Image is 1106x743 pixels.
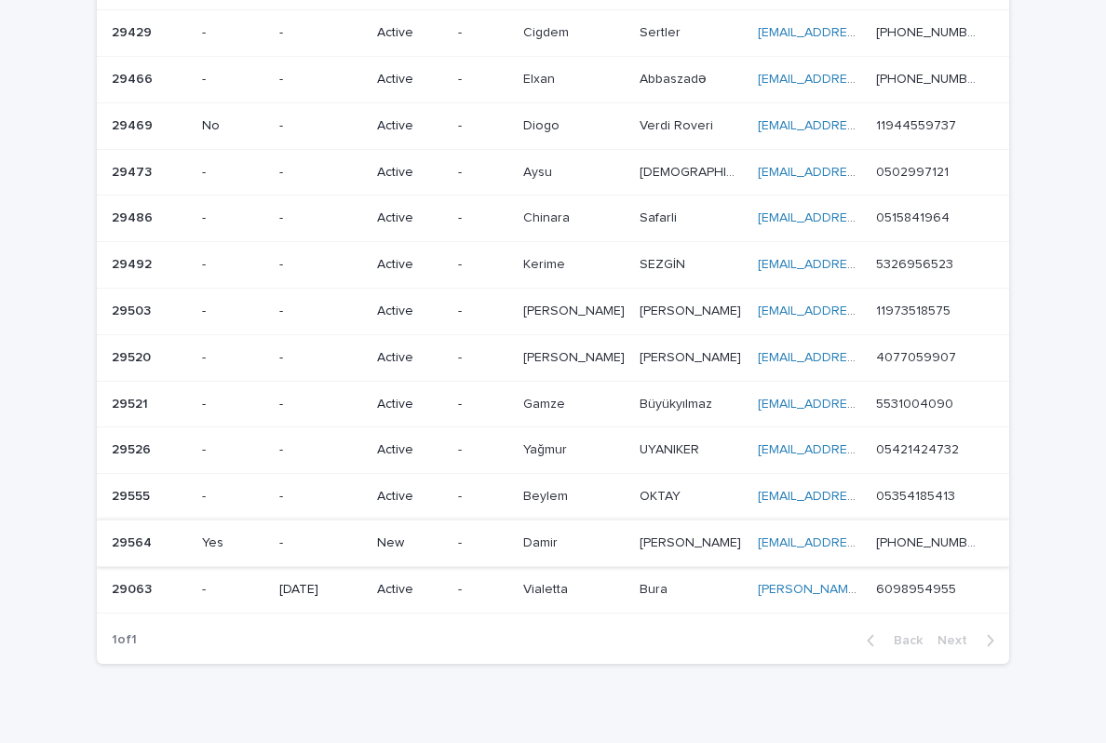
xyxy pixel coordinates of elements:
p: Diogo [523,115,563,134]
p: Active [377,210,443,226]
p: - [202,304,264,319]
p: Sertler [640,21,684,41]
p: 29503 [112,300,155,319]
p: Büyükyılmaz [640,393,716,412]
p: [PERSON_NAME] [640,300,745,319]
a: [EMAIL_ADDRESS][DOMAIN_NAME] [758,536,968,549]
p: - [279,165,362,181]
p: [PHONE_NUMBER] [876,21,983,41]
tr: 2942929429 --Active-CigdemCigdem SertlerSertler [EMAIL_ADDRESS][DOMAIN_NAME] [PHONE_NUMBER][PHONE... [97,10,1009,57]
p: - [202,442,264,458]
a: [EMAIL_ADDRESS][DOMAIN_NAME] [758,490,968,503]
a: [EMAIL_ADDRESS][DOMAIN_NAME] [758,304,968,317]
a: [PERSON_NAME][EMAIL_ADDRESS][DOMAIN_NAME] [758,583,1070,596]
p: - [458,304,507,319]
p: [PERSON_NAME] [640,532,745,551]
p: +994 077 817 19 09 [876,68,983,88]
tr: 2955529555 --Active-BeylemBeylem OKTAYOKTAY [EMAIL_ADDRESS][DOMAIN_NAME] 0535418541305354185413 [97,474,1009,520]
p: OKTAY [640,485,684,505]
p: - [202,165,264,181]
p: SEZGİN [640,253,689,273]
p: - [202,489,264,505]
tr: 2948629486 --Active-ChinaraChinara SafarliSafarli [EMAIL_ADDRESS][DOMAIN_NAME] 05158419640515841964 [97,196,1009,242]
a: [EMAIL_ADDRESS][DOMAIN_NAME] [758,258,968,271]
p: - [279,535,362,551]
p: Active [377,165,443,181]
p: Active [377,72,443,88]
p: 29564 [112,532,155,551]
p: - [458,257,507,273]
p: 29466 [112,68,156,88]
p: 4077059907 [876,346,960,366]
a: [EMAIL_ADDRESS][DOMAIN_NAME] [758,351,968,364]
p: Active [377,442,443,458]
p: - [202,72,264,88]
p: 29521 [112,393,152,412]
p: New [377,535,443,551]
tr: 2952629526 --Active-YağmurYağmur UYANIKERUYANIKER [EMAIL_ADDRESS][DOMAIN_NAME] 054214247320542142... [97,427,1009,474]
p: [PERSON_NAME] [523,346,628,366]
p: - [279,350,362,366]
p: - [279,397,362,412]
p: Safarli [640,207,681,226]
p: [PERSON_NAME] [640,346,745,366]
p: 29063 [112,578,155,598]
p: - [458,535,507,551]
p: - [202,210,264,226]
p: 11944559737 [876,115,960,134]
p: Active [377,350,443,366]
p: [PHONE_NUMBER] [876,532,983,551]
p: - [279,210,362,226]
p: - [279,72,362,88]
p: 05421424732 [876,439,963,458]
p: 29469 [112,115,156,134]
p: 05354185413 [876,485,959,505]
p: 29526 [112,439,155,458]
a: [EMAIL_ADDRESS][DOMAIN_NAME] [758,26,968,39]
p: - [458,442,507,458]
p: Yağmur [523,439,571,458]
p: - [458,489,507,505]
tr: 2946629466 --Active-ElxanElxan AbbaszadəAbbaszadə [EMAIL_ADDRESS][DOMAIN_NAME] [PHONE_NUMBER][PHO... [97,56,1009,102]
p: - [202,350,264,366]
p: Beylem [523,485,572,505]
a: [EMAIL_ADDRESS][DOMAIN_NAME] [758,119,968,132]
p: - [458,25,507,41]
p: 29429 [112,21,155,41]
p: - [279,442,362,458]
p: Gamze [523,393,569,412]
p: Active [377,118,443,134]
p: 11973518575 [876,300,954,319]
p: 1 of 1 [97,617,152,663]
p: - [458,350,507,366]
p: Aysu [523,161,556,181]
p: - [458,582,507,598]
p: 0515841964 [876,207,953,226]
p: - [458,165,507,181]
p: Kerime [523,253,569,273]
p: 29486 [112,207,156,226]
tr: 2946929469 No-Active-DiogoDiogo Verdi RoveriVerdi Roveri [EMAIL_ADDRESS][DOMAIN_NAME] 11944559737... [97,102,1009,149]
p: - [458,72,507,88]
p: Active [377,257,443,273]
p: Chinara [523,207,573,226]
p: 0502997121 [876,161,952,181]
a: [EMAIL_ADDRESS][DOMAIN_NAME] [758,73,968,86]
p: Verdi Roveri [640,115,717,134]
p: - [279,257,362,273]
p: Bura [640,578,671,598]
p: 5326956523 [876,253,957,273]
p: - [202,397,264,412]
tr: 2956429564 Yes-New-DamirDamir [PERSON_NAME][PERSON_NAME] [EMAIL_ADDRESS][DOMAIN_NAME] [PHONE_NUMB... [97,520,1009,566]
p: 5531004090 [876,393,957,412]
tr: 2950329503 --Active-[PERSON_NAME][PERSON_NAME] [PERSON_NAME][PERSON_NAME] [EMAIL_ADDRESS][DOMAIN_... [97,288,1009,334]
a: [EMAIL_ADDRESS][DOMAIN_NAME] [758,166,968,179]
p: No [202,118,264,134]
p: 29492 [112,253,155,273]
tr: 2949229492 --Active-KerimeKerime SEZGİNSEZGİN [EMAIL_ADDRESS][DOMAIN_NAME] 53269565235326956523 [97,242,1009,289]
p: Abbaszadə [640,68,710,88]
p: - [458,397,507,412]
p: 29520 [112,346,155,366]
p: Active [377,25,443,41]
p: Vialetta [523,578,572,598]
